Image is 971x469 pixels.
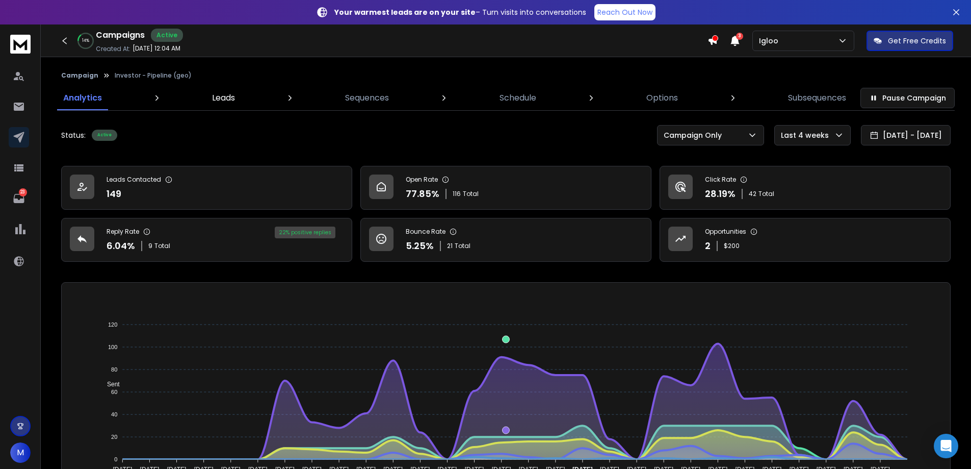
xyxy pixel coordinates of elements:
a: Reply Rate6.04%9Total22% positive replies [61,218,352,262]
a: Leads [206,86,241,110]
p: 77.85 % [406,187,439,201]
p: Campaign Only [664,130,726,140]
img: logo [10,35,31,54]
button: [DATE] - [DATE] [861,125,951,145]
p: 149 [107,187,121,201]
a: Opportunities2$200 [660,218,951,262]
h1: Campaigns [96,29,145,41]
tspan: 40 [111,411,117,417]
p: Bounce Rate [406,228,445,236]
p: $ 200 [724,242,740,250]
a: Reach Out Now [594,4,655,20]
a: Schedule [493,86,542,110]
p: 23 [19,188,27,196]
p: Get Free Credits [888,36,946,46]
span: Total [463,190,479,198]
tspan: 120 [108,322,117,328]
p: Options [646,92,678,104]
p: 6.04 % [107,239,135,253]
a: Click Rate28.19%42Total [660,166,951,210]
a: Bounce Rate5.25%21Total [360,218,651,262]
div: Open Intercom Messenger [934,434,958,458]
tspan: 100 [108,344,117,350]
a: Subsequences [782,86,852,110]
p: 28.19 % [705,187,736,201]
p: Last 4 weeks [781,130,833,140]
p: Click Rate [705,176,736,184]
div: 22 % positive replies [275,227,335,238]
tspan: 20 [111,434,117,440]
p: 14 % [82,38,89,44]
span: Total [455,242,470,250]
button: M [10,442,31,463]
p: Subsequences [788,92,846,104]
div: Active [92,130,117,141]
p: Leads [212,92,235,104]
p: Opportunities [705,228,746,236]
span: 116 [453,190,461,198]
p: Analytics [63,92,102,104]
tspan: 0 [114,456,117,462]
a: 23 [9,188,29,209]
p: Reply Rate [107,228,139,236]
button: Get Free Credits [867,31,953,51]
strong: Your warmest leads are on your site [334,7,476,17]
span: 3 [736,33,743,40]
a: Leads Contacted149 [61,166,352,210]
div: Active [151,29,183,42]
span: Total [758,190,774,198]
p: Open Rate [406,176,438,184]
a: Options [640,86,684,110]
span: Total [154,242,170,250]
p: Reach Out Now [597,7,652,17]
span: Sent [99,381,120,388]
span: 21 [447,242,453,250]
p: 2 [705,239,711,253]
span: 42 [749,190,756,198]
p: [DATE] 12:04 AM [133,44,180,53]
button: Campaign [61,71,98,80]
button: Pause Campaign [860,88,955,108]
p: 5.25 % [406,239,434,253]
p: – Turn visits into conversations [334,7,586,17]
span: 9 [148,242,152,250]
p: Sequences [345,92,389,104]
p: Leads Contacted [107,176,161,184]
tspan: 60 [111,389,117,395]
tspan: 80 [111,366,117,373]
p: Status: [61,130,86,140]
p: Investor - Pipeline (geo) [115,71,192,80]
a: Sequences [339,86,395,110]
p: Created At: [96,45,130,53]
p: Igloo [759,36,782,46]
a: Analytics [57,86,108,110]
p: Schedule [500,92,536,104]
a: Open Rate77.85%116Total [360,166,651,210]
